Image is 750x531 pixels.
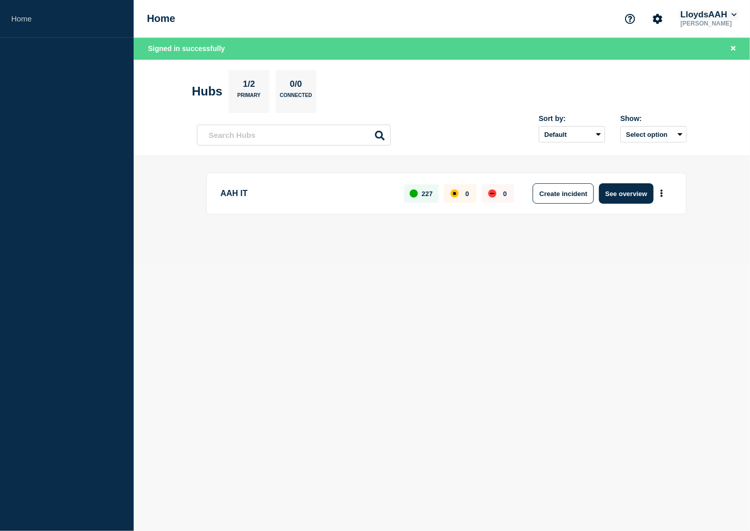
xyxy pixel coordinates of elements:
[410,189,418,198] div: up
[679,10,739,20] button: LloydsAAH
[599,183,653,204] button: See overview
[286,79,306,92] p: 0/0
[148,44,225,53] span: Signed in successfully
[280,92,312,103] p: Connected
[619,8,641,30] button: Support
[465,190,469,198] p: 0
[727,43,740,55] button: Close banner
[533,183,594,204] button: Create incident
[620,126,687,142] button: Select option
[488,189,496,198] div: down
[147,13,176,25] h1: Home
[197,125,391,146] input: Search Hubs
[539,126,605,142] select: Sort by
[647,8,668,30] button: Account settings
[503,190,507,198] p: 0
[620,114,687,123] div: Show:
[237,92,261,103] p: Primary
[451,189,459,198] div: affected
[422,190,433,198] p: 227
[239,79,259,92] p: 1/2
[220,183,392,204] p: AAH IT
[539,114,605,123] div: Sort by:
[655,184,668,203] button: More actions
[679,20,739,27] p: [PERSON_NAME]
[192,84,222,99] h2: Hubs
